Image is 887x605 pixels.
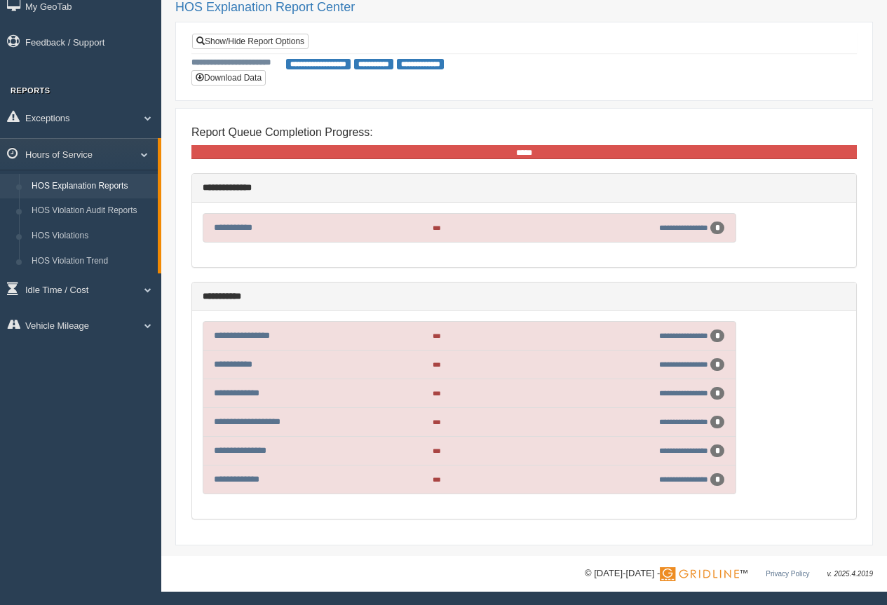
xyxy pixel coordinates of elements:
[191,70,266,86] button: Download Data
[25,198,158,224] a: HOS Violation Audit Reports
[25,249,158,274] a: HOS Violation Trend
[192,34,309,49] a: Show/Hide Report Options
[25,174,158,199] a: HOS Explanation Reports
[766,570,809,578] a: Privacy Policy
[191,126,857,139] h4: Report Queue Completion Progress:
[25,224,158,249] a: HOS Violations
[660,567,739,581] img: Gridline
[827,570,873,578] span: v. 2025.4.2019
[175,1,873,15] h2: HOS Explanation Report Center
[585,566,873,581] div: © [DATE]-[DATE] - ™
